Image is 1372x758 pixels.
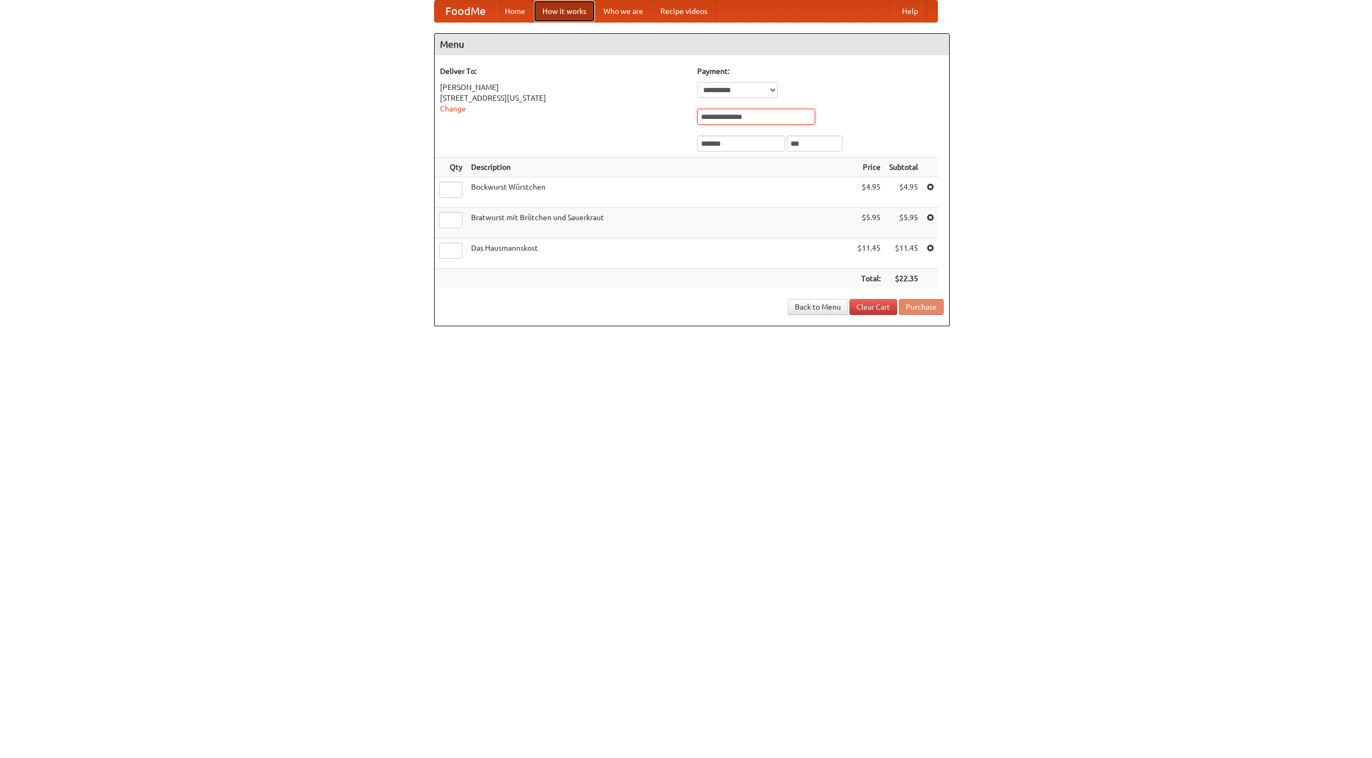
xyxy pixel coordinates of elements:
[652,1,716,22] a: Recipe videos
[595,1,652,22] a: Who we are
[440,93,687,103] div: [STREET_ADDRESS][US_STATE]
[467,238,853,269] td: Das Hausmannskost
[885,208,922,238] td: $5.95
[853,177,885,208] td: $4.95
[440,66,687,77] h5: Deliver To:
[788,299,848,315] a: Back to Menu
[885,177,922,208] td: $4.95
[467,177,853,208] td: Bockwurst Würstchen
[853,238,885,269] td: $11.45
[435,1,496,22] a: FoodMe
[885,157,922,177] th: Subtotal
[885,269,922,289] th: $22.35
[899,299,944,315] button: Purchase
[853,208,885,238] td: $5.95
[467,157,853,177] th: Description
[467,208,853,238] td: Bratwurst mit Brötchen und Sauerkraut
[893,1,927,22] a: Help
[885,238,922,269] td: $11.45
[853,157,885,177] th: Price
[496,1,534,22] a: Home
[440,82,687,93] div: [PERSON_NAME]
[440,104,466,113] a: Change
[534,1,595,22] a: How it works
[849,299,897,315] a: Clear Cart
[435,34,949,55] h4: Menu
[853,269,885,289] th: Total:
[435,157,467,177] th: Qty
[697,66,944,77] h5: Payment:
